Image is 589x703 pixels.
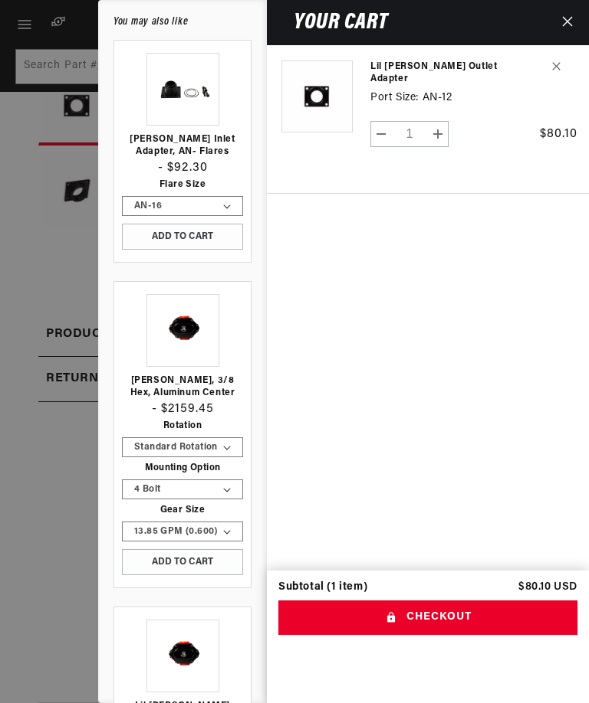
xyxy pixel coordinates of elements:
iframe: PayPal-paypal [278,654,577,688]
dd: AN-12 [423,92,452,103]
div: Subtotal (1 item) [278,582,367,593]
h2: Your cart [278,13,387,32]
input: Quantity for Lil Bertha Outlet Adapter [392,121,428,147]
dt: Port Size: [370,92,419,103]
button: Checkout [278,600,577,635]
a: Lil [PERSON_NAME] Outlet Adapter [370,60,516,85]
span: $80.10 [540,128,577,140]
p: $80.10 USD [518,582,577,593]
button: Remove Lil Bertha Outlet Adapter - AN-12 [543,49,570,83]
